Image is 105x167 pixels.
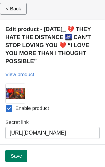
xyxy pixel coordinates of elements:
[5,72,34,77] span: View product
[3,68,37,80] button: View product
[11,153,22,159] span: Save
[5,127,100,139] input: https://secret-url.com
[6,88,25,99] img: FullSizeRender_895e9814-5e45-427a-9109-582db6aa80e6.jpg
[15,105,49,112] span: Enable product
[5,150,27,162] button: Save
[6,6,21,11] span: < Back
[5,25,100,65] h2: Edit product - [DATE]_ 💔 THEY HATE THE DISTANCE 🌌 CAN’T STOP LOVING YOU ❤️ “I LOVE YOU MORE THAN ...
[5,119,29,126] label: Secret link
